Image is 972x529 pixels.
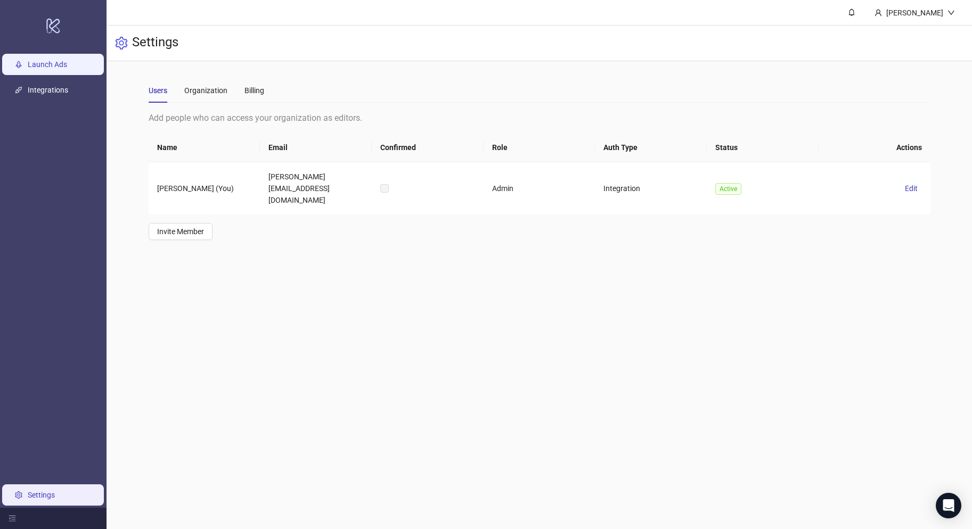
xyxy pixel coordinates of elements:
td: [PERSON_NAME][EMAIL_ADDRESS][DOMAIN_NAME] [260,162,372,214]
span: Invite Member [157,227,204,236]
div: Users [149,85,167,96]
div: [PERSON_NAME] [882,7,948,19]
span: bell [848,9,855,16]
a: Launch Ads [28,60,67,69]
h3: Settings [132,34,178,52]
span: Active [715,183,741,195]
th: Name [149,133,260,162]
a: Settings [28,491,55,499]
span: user [875,9,882,16]
div: Open Intercom Messenger [936,493,961,518]
button: Invite Member [149,223,213,240]
span: Edit [905,184,918,193]
th: Status [707,133,819,162]
div: Organization [184,85,227,96]
th: Confirmed [372,133,484,162]
td: Integration [595,162,707,214]
span: menu-fold [9,515,16,522]
button: Edit [901,182,922,195]
div: Add people who can access your organization as editors. [149,111,930,125]
a: Integrations [28,86,68,94]
td: Admin [484,162,595,214]
th: Role [484,133,595,162]
span: setting [115,37,128,49]
span: down [948,9,955,16]
td: [PERSON_NAME] (You) [149,162,260,214]
th: Auth Type [595,133,707,162]
th: Email [260,133,372,162]
th: Actions [819,133,930,162]
div: Billing [244,85,264,96]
